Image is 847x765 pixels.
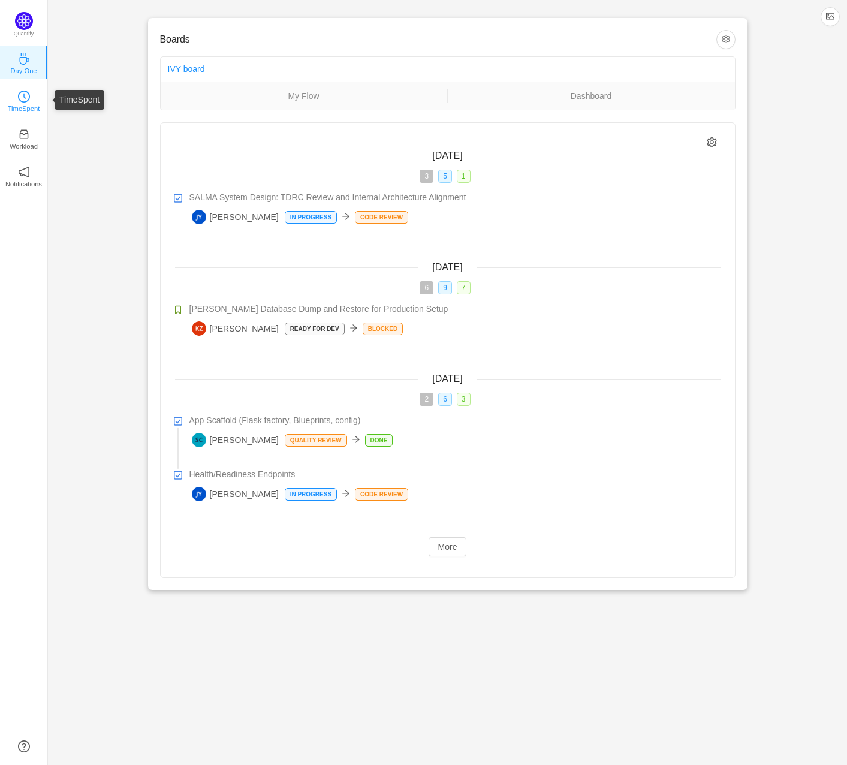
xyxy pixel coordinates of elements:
[192,321,206,336] img: KZ
[716,30,736,49] button: icon: setting
[707,137,717,147] i: icon: setting
[457,281,471,294] span: 7
[189,414,721,427] a: App Scaffold (Flask factory, Blueprints, config)
[342,212,350,221] i: icon: arrow-right
[420,281,433,294] span: 6
[10,141,38,152] p: Workload
[432,262,462,272] span: [DATE]
[18,56,30,68] a: icon: coffeeDay One
[160,34,716,46] h3: Boards
[8,103,40,114] p: TimeSpent
[438,170,452,183] span: 5
[349,324,358,332] i: icon: arrow-right
[18,94,30,106] a: icon: clock-circleTimeSpent
[192,433,279,447] span: [PERSON_NAME]
[192,487,279,501] span: [PERSON_NAME]
[189,303,721,315] a: [PERSON_NAME] Database Dump and Restore for Production Setup
[192,433,206,447] img: SC
[18,132,30,144] a: icon: inboxWorkload
[161,89,447,103] a: My Flow
[10,65,37,76] p: Day One
[15,12,33,30] img: Quantify
[189,468,296,481] span: Health/Readiness Endpoints
[192,487,206,501] img: JY
[18,170,30,182] a: icon: notificationNotifications
[821,7,840,26] button: icon: picture
[189,414,361,427] span: App Scaffold (Flask factory, Blueprints, config)
[18,53,30,65] i: icon: coffee
[285,212,336,223] p: In Progress
[189,191,721,204] a: SALMA System Design: TDRC Review and Internal Architecture Alignment
[438,393,452,406] span: 6
[342,489,350,498] i: icon: arrow-right
[420,170,433,183] span: 3
[457,393,471,406] span: 3
[192,210,279,224] span: [PERSON_NAME]
[285,323,344,335] p: Ready for Dev
[189,303,448,315] span: [PERSON_NAME] Database Dump and Restore for Production Setup
[429,537,467,556] button: More
[18,166,30,178] i: icon: notification
[192,321,279,336] span: [PERSON_NAME]
[457,170,471,183] span: 1
[285,435,346,446] p: Quality Review
[432,374,462,384] span: [DATE]
[366,435,393,446] p: Done
[189,468,721,481] a: Health/Readiness Endpoints
[438,281,452,294] span: 9
[168,64,205,74] a: IVY board
[363,323,402,335] p: Blocked
[352,435,360,444] i: icon: arrow-right
[285,489,336,500] p: In Progress
[355,212,408,223] p: Code Review
[18,91,30,103] i: icon: clock-circle
[432,150,462,161] span: [DATE]
[5,179,42,189] p: Notifications
[189,191,466,204] span: SALMA System Design: TDRC Review and Internal Architecture Alignment
[18,128,30,140] i: icon: inbox
[355,489,408,500] p: Code Review
[420,393,433,406] span: 2
[448,89,735,103] a: Dashboard
[14,30,34,38] p: Quantify
[18,740,30,752] a: icon: question-circle
[192,210,206,224] img: JY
